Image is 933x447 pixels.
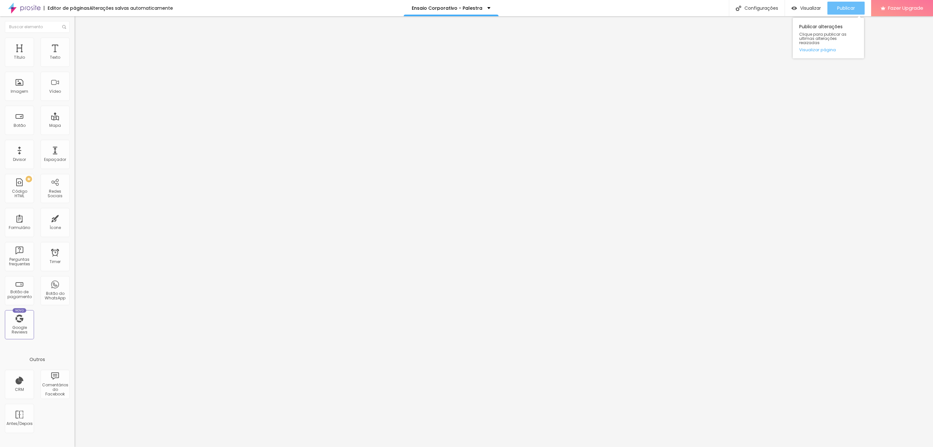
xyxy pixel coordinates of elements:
[6,421,32,426] div: Antes/Depois
[44,157,66,162] div: Espaçador
[50,55,60,60] div: Texto
[50,225,61,230] div: Ícone
[89,6,173,10] div: Alterações salvas automaticamente
[6,290,32,299] div: Botão de pagamento
[44,6,89,10] div: Editor de páginas
[42,383,68,397] div: Comentários do Facebook
[14,55,25,60] div: Título
[50,260,61,264] div: Timer
[800,6,821,11] span: Visualizar
[42,189,68,199] div: Redes Sociais
[49,123,61,128] div: Mapa
[799,32,858,45] span: Clique para publicar as ultimas alterações reaizadas
[888,5,923,11] span: Fazer Upgrade
[6,257,32,267] div: Perguntas frequentes
[837,6,855,11] span: Publicar
[49,89,61,94] div: Vídeo
[5,21,70,33] input: Buscar elemento
[736,6,741,11] img: Icone
[6,189,32,199] div: Código HTML
[793,18,864,58] div: Publicar alterações
[6,325,32,335] div: Google Reviews
[791,6,797,11] img: view-1.svg
[13,157,26,162] div: Divisor
[13,308,27,313] div: Novo
[827,2,865,15] button: Publicar
[11,89,28,94] div: Imagem
[14,123,26,128] div: Botão
[799,48,858,52] a: Visualizar página
[15,387,24,392] div: CRM
[785,2,827,15] button: Visualizar
[42,291,68,301] div: Botão do WhatsApp
[62,25,66,29] img: Icone
[412,6,482,10] p: Ensaio Corporativo - Palestra
[9,225,30,230] div: Formulário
